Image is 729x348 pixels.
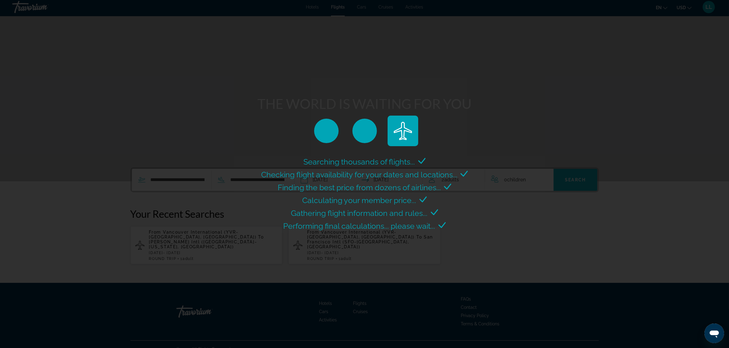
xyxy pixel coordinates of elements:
[302,196,416,205] span: Calculating your member price...
[261,170,457,179] span: Checking flight availability for your dates and locations...
[304,157,415,166] span: Searching thousands of flights...
[284,221,435,231] span: Performing final calculations... please wait...
[291,209,428,218] span: Gathering flight information and rules...
[278,183,441,192] span: Finding the best price from dozens of airlines...
[705,324,724,343] iframe: Button to launch messaging window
